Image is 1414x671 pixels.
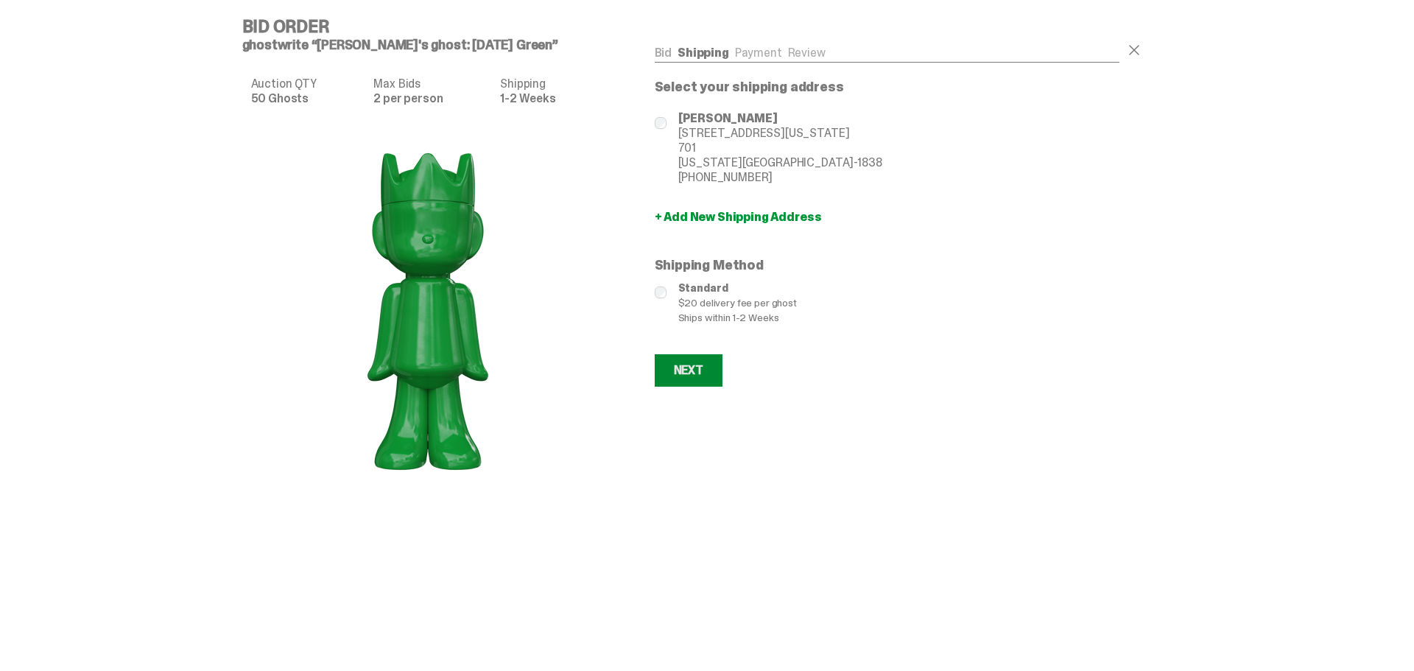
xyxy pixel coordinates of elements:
a: + Add New Shipping Address [655,211,1120,223]
button: Next [655,354,722,387]
span: [PHONE_NUMBER] [678,170,882,185]
span: Ships within 1-2 Weeks [678,310,1120,325]
p: Select your shipping address [655,80,1120,94]
dd: 50 Ghosts [251,93,365,105]
img: product image [281,125,575,493]
span: [PERSON_NAME] [678,111,882,126]
span: [US_STATE][GEOGRAPHIC_DATA]-1838 [678,155,882,170]
dt: Shipping [500,78,604,90]
a: Payment [735,45,782,60]
span: Standard [678,281,1120,295]
h4: Bid Order [242,18,625,35]
p: Shipping Method [655,259,1120,272]
dt: Max Bids [373,78,491,90]
dd: 2 per person [373,93,491,105]
a: Bid [655,45,672,60]
span: 701 [678,141,882,155]
h5: ghostwrite “[PERSON_NAME]'s ghost: [DATE] Green” [242,38,625,52]
div: Next [674,365,703,376]
a: Shipping [678,45,729,60]
dt: Auction QTY [251,78,365,90]
span: [STREET_ADDRESS][US_STATE] [678,126,882,141]
span: $20 delivery fee per ghost [678,295,1120,310]
dd: 1-2 Weeks [500,93,604,105]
